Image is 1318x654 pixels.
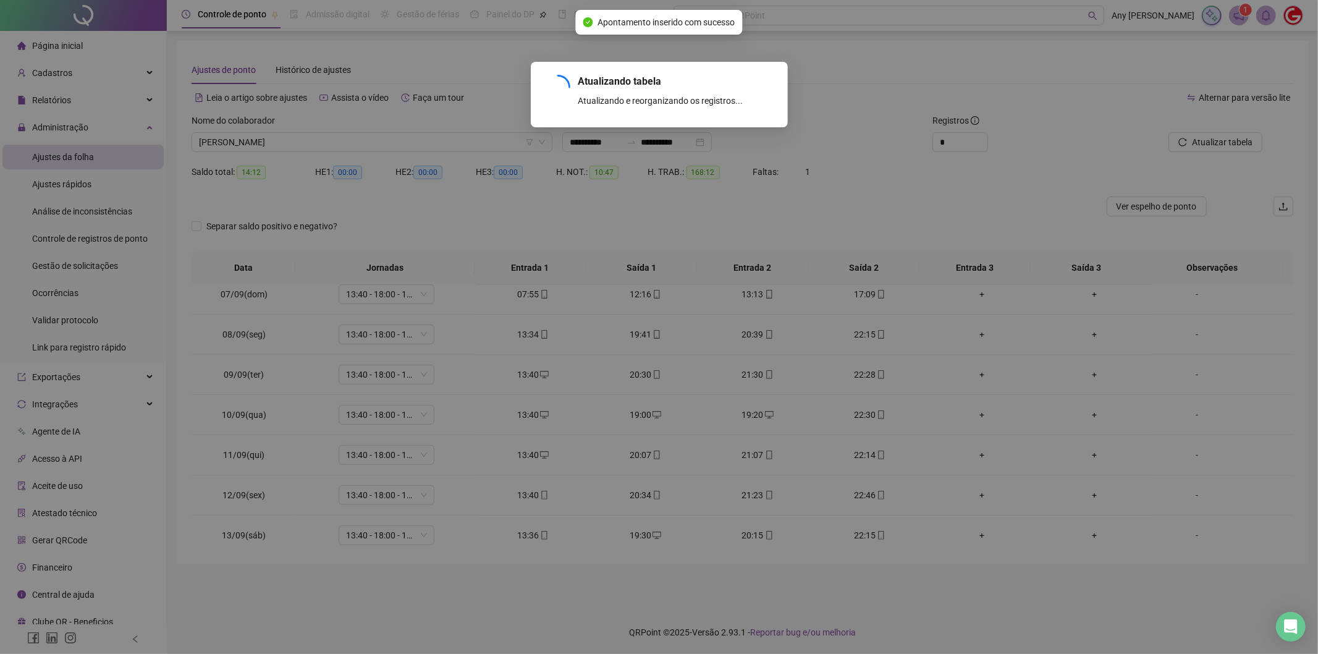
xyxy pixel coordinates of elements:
[578,94,773,108] div: Atualizando e reorganizando os registros...
[583,17,593,27] span: check-circle
[1276,612,1306,642] div: Open Intercom Messenger
[544,74,572,101] span: loading
[598,15,735,29] span: Apontamento inserido com sucesso
[578,74,773,89] div: Atualizando tabela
